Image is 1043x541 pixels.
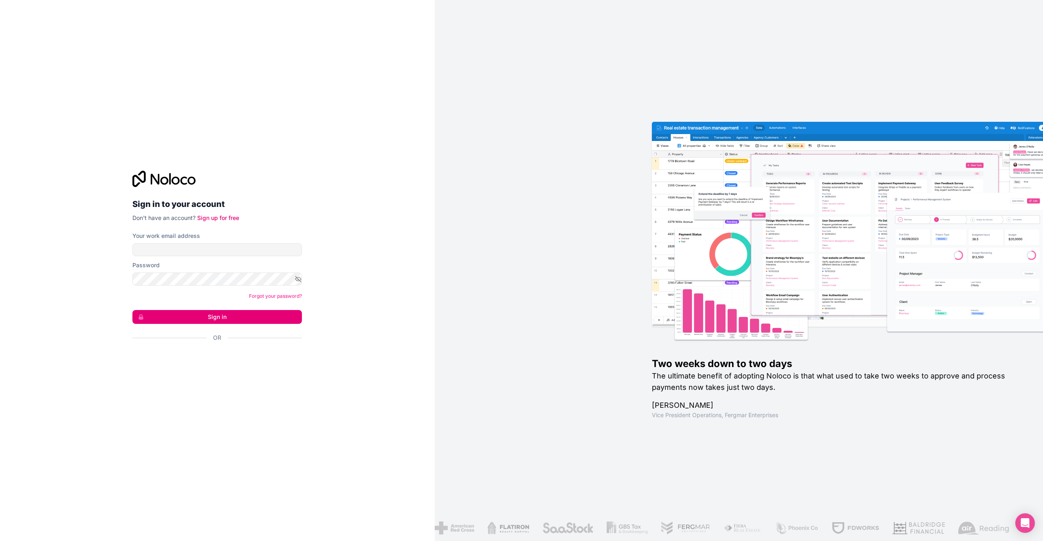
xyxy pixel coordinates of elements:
[132,310,302,324] button: Sign in
[652,411,1017,419] h1: Vice President Operations , Fergmar Enterprises
[132,261,160,269] label: Password
[774,521,818,534] img: /assets/phoenix-BREaitsQ.png
[652,400,1017,411] h1: [PERSON_NAME]
[652,357,1017,370] h1: Two weeks down to two days
[957,521,1009,534] img: /assets/airreading-FwAmRzSr.png
[132,197,302,211] h2: Sign in to your account
[128,351,299,369] iframe: Sign in with Google Button
[132,243,302,256] input: Email address
[213,334,221,342] span: Or
[132,232,200,240] label: Your work email address
[541,521,593,534] img: /assets/saastock-C6Zbiodz.png
[831,521,878,534] img: /assets/fdworks-Bi04fVtw.png
[486,521,529,534] img: /assets/flatiron-C8eUkumj.png
[249,293,302,299] a: Forgot your password?
[723,521,761,534] img: /assets/fiera-fwj2N5v4.png
[434,521,473,534] img: /assets/american-red-cross-BAupjrZR.png
[197,214,239,221] a: Sign up for free
[1015,513,1035,533] div: Open Intercom Messenger
[132,214,196,221] span: Don't have an account?
[606,521,647,534] img: /assets/gbstax-C-GtDUiK.png
[132,273,302,286] input: Password
[891,521,944,534] img: /assets/baldridge-DxmPIwAm.png
[660,521,710,534] img: /assets/fergmar-CudnrXN5.png
[652,370,1017,393] h2: The ultimate benefit of adopting Noloco is that what used to take two weeks to approve and proces...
